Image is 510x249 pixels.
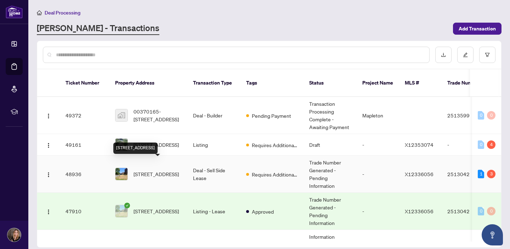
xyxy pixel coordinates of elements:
img: Profile Icon [7,228,21,242]
span: download [441,52,446,57]
button: Logo [43,110,54,121]
span: [STREET_ADDRESS] [134,207,179,215]
th: Tags [240,69,304,97]
a: [PERSON_NAME] - Transactions [37,22,159,35]
div: 3 [487,170,495,178]
img: Logo [46,209,51,215]
img: thumbnail-img [115,205,127,217]
td: 49161 [60,134,109,156]
td: Deal - Builder [187,97,240,134]
button: Logo [43,139,54,150]
th: Transaction Type [187,69,240,97]
div: 0 [487,111,495,120]
span: Pending Payment [252,112,291,120]
img: Logo [46,143,51,148]
span: check-circle [124,203,130,208]
button: Open asap [482,224,503,245]
td: 49372 [60,97,109,134]
th: Project Name [357,69,399,97]
td: Transaction Processing Complete - Awaiting Payment [304,97,357,134]
img: logo [6,5,23,18]
span: [STREET_ADDRESS] [134,141,179,149]
td: - [357,156,399,193]
div: 0 [478,207,484,215]
img: Logo [46,172,51,178]
td: Listing - Lease [187,193,240,230]
img: thumbnail-img [115,109,127,121]
span: Approved [252,208,274,215]
div: 0 [478,140,484,149]
img: Logo [46,113,51,119]
th: Status [304,69,357,97]
td: Trade Number Generated - Pending Information [304,156,357,193]
div: 4 [487,140,495,149]
span: X12336056 [405,208,433,214]
button: filter [479,47,495,63]
td: Draft [304,134,357,156]
td: 48936 [60,156,109,193]
span: home [37,10,42,15]
td: - [357,134,399,156]
div: 0 [478,111,484,120]
div: [STREET_ADDRESS] [113,143,158,154]
span: [STREET_ADDRESS] [134,170,179,178]
span: X12353074 [405,141,433,148]
span: Requires Additional Docs [252,141,298,149]
td: Mapleton [357,97,399,134]
span: edit [463,52,468,57]
td: Deal - Sell Side Lease [187,156,240,193]
td: - [442,134,491,156]
td: 2513042 [442,156,491,193]
td: 2513042 [442,193,491,230]
img: thumbnail-img [115,168,127,180]
td: 2513599 [442,97,491,134]
div: 0 [487,207,495,215]
th: Property Address [109,69,187,97]
th: Trade Number [442,69,491,97]
button: Logo [43,168,54,180]
td: 47910 [60,193,109,230]
td: Listing [187,134,240,156]
span: filter [485,52,490,57]
span: X12336056 [405,171,433,177]
td: - [357,193,399,230]
div: 1 [478,170,484,178]
span: Add Transaction [459,23,496,34]
button: download [435,47,452,63]
th: Ticket Number [60,69,109,97]
button: Logo [43,205,54,217]
button: edit [457,47,474,63]
th: MLS # [399,69,442,97]
td: Trade Number Generated - Pending Information [304,193,357,230]
img: thumbnail-img [115,139,127,151]
button: Add Transaction [453,23,501,35]
span: Deal Processing [45,10,80,16]
span: Requires Additional Docs [252,170,298,178]
span: 00370165-[STREET_ADDRESS] [134,108,182,123]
